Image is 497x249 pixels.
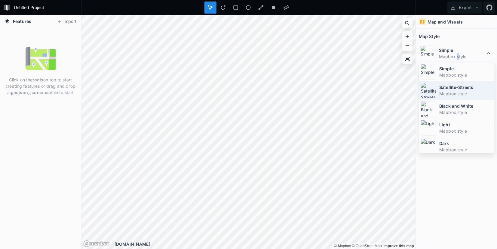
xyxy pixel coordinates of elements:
[428,19,463,25] h4: Map and Visuals
[383,244,414,248] a: Map feedback
[83,240,110,247] a: Mapbox logo
[54,17,79,27] button: Import
[419,32,440,41] h2: Map Style
[334,244,351,248] a: Mapbox
[5,77,76,96] p: Click on the on top to start creating features or drag and drop a , or file to start
[439,128,493,134] dd: Mapbox style
[421,139,436,154] img: Dark
[439,109,493,115] dd: Mapbox style
[439,72,493,78] dd: Mapbox style
[10,90,28,95] strong: .geojson
[439,103,493,109] dt: Black and White
[421,120,436,136] img: Light
[439,53,485,60] dd: Mapbox style
[44,90,52,95] strong: .csv
[115,241,416,247] div: [DOMAIN_NAME]
[352,244,382,248] a: OpenStreetMap
[439,121,493,128] dt: Light
[13,18,31,24] span: Features
[439,147,493,153] dd: Mapbox style
[439,84,493,90] dt: Satellite-Streets
[420,46,436,61] img: Simple
[439,140,493,147] dt: Dark
[439,65,493,72] dt: Simple
[421,64,436,80] img: Simple
[439,90,493,97] dd: Mapbox style
[439,47,485,53] dt: Simple
[447,2,482,14] button: Export
[421,101,436,117] img: Black and White
[421,83,436,98] img: Satellite-Streets
[29,90,40,95] strong: .json
[32,77,43,82] strong: tools
[26,43,56,74] img: empty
